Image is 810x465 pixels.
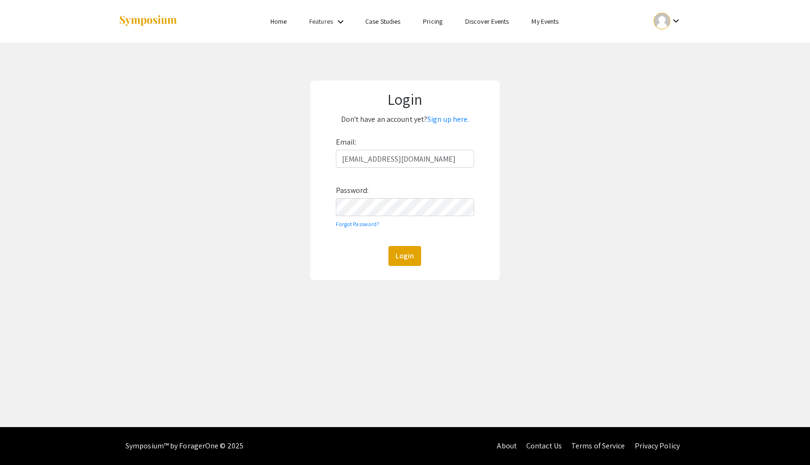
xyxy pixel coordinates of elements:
[7,422,40,458] iframe: Chat
[531,17,558,26] a: My Events
[336,220,380,228] a: Forgot Password?
[365,17,400,26] a: Case Studies
[497,441,517,451] a: About
[644,10,692,32] button: Expand account dropdown
[270,17,287,26] a: Home
[635,441,680,451] a: Privacy Policy
[126,427,243,465] div: Symposium™ by ForagerOne © 2025
[571,441,625,451] a: Terms of Service
[336,135,357,150] label: Email:
[336,183,369,198] label: Password:
[335,16,346,27] mat-icon: Expand Features list
[309,17,333,26] a: Features
[388,246,421,266] button: Login
[118,15,178,27] img: Symposium by ForagerOne
[427,114,469,124] a: Sign up here.
[526,441,562,451] a: Contact Us
[318,90,492,108] h1: Login
[670,15,682,27] mat-icon: Expand account dropdown
[318,112,492,127] p: Don't have an account yet?
[465,17,509,26] a: Discover Events
[423,17,442,26] a: Pricing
